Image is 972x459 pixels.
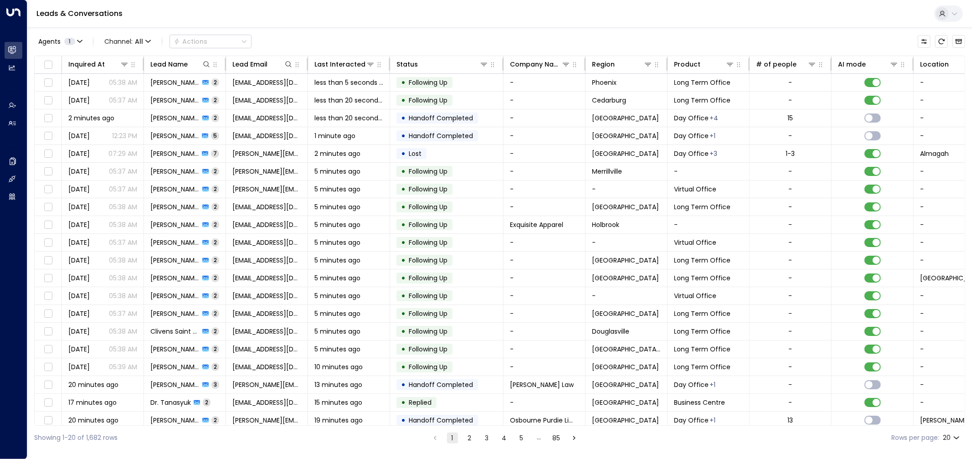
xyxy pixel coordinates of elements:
div: Lead Email [232,59,293,70]
span: Following Up [409,220,447,229]
span: andy@globalmicro.co.za [232,131,301,140]
div: Long Term Office,Meeting Room,Workstation [710,149,718,158]
div: - [789,167,792,176]
span: Clivens Saint cima [150,327,200,336]
span: 5 [211,132,219,139]
span: 2 [211,309,219,317]
span: Toggle select row [42,237,54,248]
span: kreativdesignz@gmail.com [232,309,301,318]
td: - [586,234,668,251]
span: Phoenix [592,78,617,87]
button: Go to page 4 [499,433,510,444]
div: • [401,75,406,90]
span: Toggle select row [42,77,54,88]
span: Day Office [674,113,709,123]
span: Long Term Office [674,345,730,354]
div: Inquired At [68,59,105,70]
span: tony@tcosvcs.com [232,185,301,194]
span: jero_velez@yahoo.com [232,345,301,354]
p: 05:37 AM [109,185,137,194]
span: hendrickdiane2541@gmail.com [232,256,301,265]
span: Following Up [409,273,447,283]
span: 2 [211,256,219,264]
div: • [401,359,406,375]
span: Mariana Claro [150,78,200,87]
span: Long Term Office [674,202,730,211]
button: Actions [170,35,252,48]
span: Yesterday [68,185,90,194]
span: Johannesburg [592,131,659,140]
p: 05:37 AM [109,96,137,105]
span: Toggle select row [42,361,54,373]
div: Lead Name [150,59,188,70]
span: Handoff Completed [409,380,473,389]
span: 2 minutes ago [68,113,114,123]
div: Region [592,59,653,70]
span: Anthony Thomas [150,185,200,194]
button: Archived Leads [952,35,965,48]
span: Following Up [409,309,447,318]
span: Rochlin Law [510,380,574,389]
button: Customize [918,35,931,48]
span: 7 [211,150,219,157]
span: Exquisite Apparel [510,220,563,229]
span: grodeelf@gmail.com [232,96,301,105]
span: 5 minutes ago [314,291,360,300]
span: Day Office [674,380,709,389]
span: Charleroi [592,362,659,371]
span: Emma Chafla [150,273,200,283]
span: Day Office [674,149,709,158]
div: Button group with a nested menu [170,35,252,48]
p: 05:39 AM [109,362,137,371]
span: Following Up [409,291,447,300]
span: Toggle select row [42,184,54,195]
div: - [789,309,792,318]
div: - [789,185,792,194]
span: Toggle select row [42,344,54,355]
td: - [504,198,586,216]
div: - [789,220,792,229]
span: Guadalajara [592,113,659,123]
span: 20 minutes ago [68,380,118,389]
span: Following Up [409,167,447,176]
div: - [789,256,792,265]
span: Toggle select row [42,95,54,106]
span: Rancho Santa Margarita [592,345,661,354]
div: • [401,146,406,161]
td: - [504,74,586,91]
span: 5 minutes ago [314,327,360,336]
div: • [401,93,406,108]
span: Toggle select row [42,166,54,177]
span: chaflaemma18@gmail.com [232,273,301,283]
span: Yesterday [68,291,90,300]
div: AI mode [838,59,899,70]
span: less than 5 seconds ago [314,78,383,87]
span: less than 20 seconds ago [314,96,383,105]
div: Product [674,59,735,70]
td: - [668,216,750,233]
span: 5 minutes ago [314,345,360,354]
button: Go to page 3 [482,433,493,444]
span: cvanhulse@exquisiteapparel.com [232,220,301,229]
div: • [401,199,406,215]
span: Toggle select row [42,113,54,124]
span: Virtual Office [674,238,716,247]
span: Long Term Office [674,327,730,336]
span: Toggle select row [42,130,54,142]
div: Meeting Room [710,380,716,389]
td: - [586,181,668,198]
span: clivens1972@gmail.com [232,327,301,336]
div: Product [674,59,700,70]
span: Stéphanie Szabo [150,362,200,371]
span: 13 minutes ago [314,380,362,389]
div: AI mode [838,59,866,70]
div: Last Interacted [314,59,365,70]
span: Following Up [409,185,447,194]
p: 05:38 AM [109,345,137,354]
p: 05:38 AM [109,220,137,229]
span: 2 [211,238,219,246]
span: Douglasville [592,327,629,336]
span: Virtual Office [674,291,716,300]
span: Yesterday [68,78,90,87]
div: • [401,217,406,232]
